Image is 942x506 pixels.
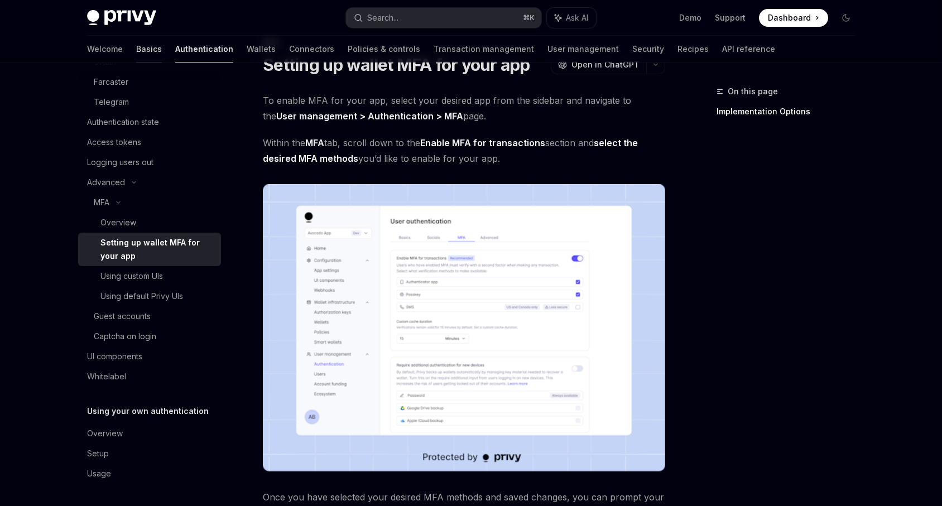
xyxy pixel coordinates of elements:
[87,115,159,129] div: Authentication state
[78,286,221,306] a: Using default Privy UIs
[289,36,334,62] a: Connectors
[78,346,221,367] a: UI components
[263,93,665,124] span: To enable MFA for your app, select your desired app from the sidebar and navigate to the page.
[717,103,864,121] a: Implementation Options
[78,112,221,132] a: Authentication state
[348,36,420,62] a: Policies & controls
[247,36,276,62] a: Wallets
[100,269,163,283] div: Using custom UIs
[78,152,221,172] a: Logging users out
[78,464,221,484] a: Usage
[677,36,709,62] a: Recipes
[87,427,123,440] div: Overview
[78,72,221,92] a: Farcaster
[523,13,535,22] span: ⌘ K
[175,36,233,62] a: Authentication
[837,9,855,27] button: Toggle dark mode
[78,367,221,387] a: Whitelabel
[87,10,156,26] img: dark logo
[87,176,125,189] div: Advanced
[78,132,221,152] a: Access tokens
[87,467,111,480] div: Usage
[87,350,142,363] div: UI components
[100,290,183,303] div: Using default Privy UIs
[305,137,324,148] strong: MFA
[420,137,545,148] strong: Enable MFA for transactions
[87,447,109,460] div: Setup
[768,12,811,23] span: Dashboard
[94,310,151,323] div: Guest accounts
[78,444,221,464] a: Setup
[78,266,221,286] a: Using custom UIs
[87,370,126,383] div: Whitelabel
[759,9,828,27] a: Dashboard
[367,11,398,25] div: Search...
[263,135,665,166] span: Within the tab, scroll down to the section and you’d like to enable for your app.
[87,36,123,62] a: Welcome
[679,12,701,23] a: Demo
[571,59,640,70] span: Open in ChatGPT
[276,110,463,122] strong: User management > Authentication > MFA
[87,156,153,169] div: Logging users out
[728,85,778,98] span: On this page
[78,423,221,444] a: Overview
[263,55,530,75] h1: Setting up wallet MFA for your app
[87,136,141,149] div: Access tokens
[94,330,156,343] div: Captcha on login
[78,213,221,233] a: Overview
[136,36,162,62] a: Basics
[94,75,128,89] div: Farcaster
[566,12,588,23] span: Ask AI
[722,36,775,62] a: API reference
[78,233,221,266] a: Setting up wallet MFA for your app
[632,36,664,62] a: Security
[78,326,221,346] a: Captcha on login
[100,236,214,263] div: Setting up wallet MFA for your app
[78,92,221,112] a: Telegram
[346,8,541,28] button: Search...⌘K
[715,12,746,23] a: Support
[94,196,109,209] div: MFA
[551,55,646,74] button: Open in ChatGPT
[87,404,209,418] h5: Using your own authentication
[547,8,596,28] button: Ask AI
[263,184,665,471] img: images/MFA2.png
[94,95,129,109] div: Telegram
[78,306,221,326] a: Guest accounts
[100,216,136,229] div: Overview
[547,36,619,62] a: User management
[434,36,534,62] a: Transaction management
